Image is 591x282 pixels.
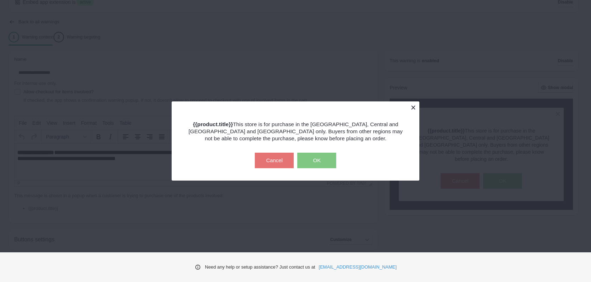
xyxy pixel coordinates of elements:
[297,153,336,168] button: OK
[255,153,294,168] button: Cancel
[184,121,407,142] p: This store is for purchase in the [GEOGRAPHIC_DATA], Central and [GEOGRAPHIC_DATA] and [GEOGRAPHI...
[3,6,355,18] body: Rich Text Area. Press ALT-0 for help.
[319,264,397,271] a: [EMAIL_ADDRESS][DOMAIN_NAME]
[193,121,233,127] strong: {{product.title}}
